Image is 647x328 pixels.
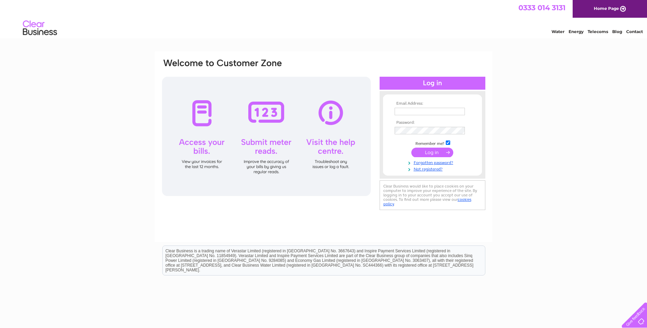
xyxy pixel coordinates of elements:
[380,180,485,210] div: Clear Business would like to place cookies on your computer to improve your experience of the sit...
[588,29,608,34] a: Telecoms
[395,159,472,165] a: Forgotten password?
[395,165,472,172] a: Not registered?
[552,29,564,34] a: Water
[393,139,472,146] td: Remember me?
[569,29,584,34] a: Energy
[393,101,472,106] th: Email Address:
[411,148,453,157] input: Submit
[518,3,565,12] a: 0333 014 3131
[23,18,57,39] img: logo.png
[163,4,485,33] div: Clear Business is a trading name of Verastar Limited (registered in [GEOGRAPHIC_DATA] No. 3667643...
[612,29,622,34] a: Blog
[626,29,643,34] a: Contact
[393,120,472,125] th: Password:
[383,197,471,206] a: cookies policy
